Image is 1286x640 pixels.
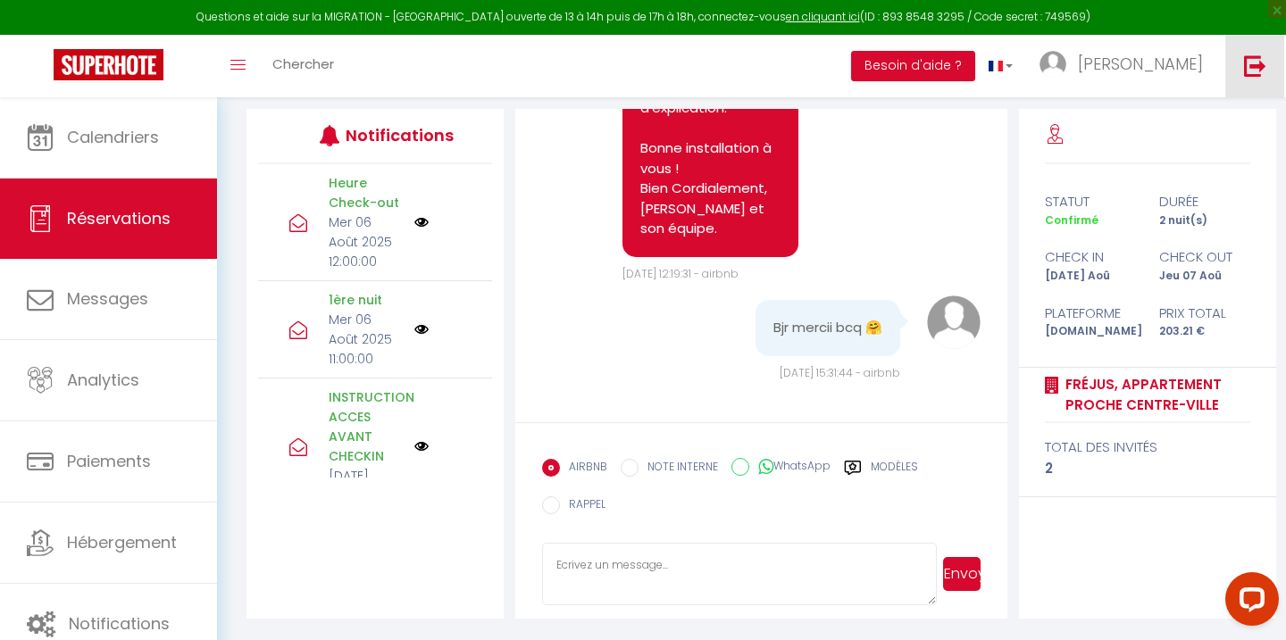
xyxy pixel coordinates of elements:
[927,295,981,349] img: avatar.png
[1059,374,1251,416] a: Fréjus, appartement proche centre-ville
[329,212,403,271] p: Mer 06 Août 2025 12:00:00
[1078,53,1203,75] span: [PERSON_NAME]
[1033,303,1148,324] div: Plateforme
[1040,51,1066,78] img: ...
[329,310,403,369] p: Mer 06 Août 2025 11:00:00
[749,458,831,478] label: WhatsApp
[1033,268,1148,285] div: [DATE] Aoû
[1045,458,1251,479] div: 2
[1033,191,1148,212] div: statut
[871,459,918,481] label: Modèles
[1148,191,1262,212] div: durée
[1148,246,1262,268] div: check out
[67,207,171,229] span: Réservations
[67,369,139,391] span: Analytics
[1148,323,1262,340] div: 203.21 €
[329,173,403,212] p: Heure Check-out
[329,466,403,505] p: [DATE] 12:01:00
[560,459,607,478] label: AIRBNB
[414,439,429,453] img: NO IMAGE
[560,496,605,516] label: RAPPEL
[414,215,429,229] img: NO IMAGE
[67,287,148,310] span: Messages
[67,450,151,472] span: Paiements
[773,318,882,338] pre: Bjr mercii bcq 🤗
[1148,212,1262,229] div: 2 nuit(s)
[1148,303,1262,324] div: Prix total
[1244,54,1266,77] img: logout
[346,115,443,155] h3: Notifications
[67,531,177,553] span: Hébergement
[786,9,860,24] a: en cliquant ici
[851,51,975,81] button: Besoin d'aide ?
[1045,212,1098,228] span: Confirmé
[943,557,981,591] button: Envoyer
[1148,268,1262,285] div: Jeu 07 Aoû
[622,266,739,281] span: [DATE] 12:19:31 - airbnb
[1026,35,1225,97] a: ... [PERSON_NAME]
[259,35,347,97] a: Chercher
[1033,323,1148,340] div: [DOMAIN_NAME]
[329,387,403,466] p: INSTRUCTION ACCES AVANT CHECKIN
[639,459,718,478] label: NOTE INTERNE
[54,49,163,80] img: Super Booking
[272,54,334,73] span: Chercher
[414,322,429,337] img: NO IMAGE
[1045,436,1251,458] div: total des invités
[1211,565,1286,640] iframe: LiveChat chat widget
[1033,246,1148,268] div: check in
[67,126,159,148] span: Calendriers
[329,290,403,310] p: 1ère nuit
[780,365,900,380] span: [DATE] 15:31:44 - airbnb
[69,612,170,635] span: Notifications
